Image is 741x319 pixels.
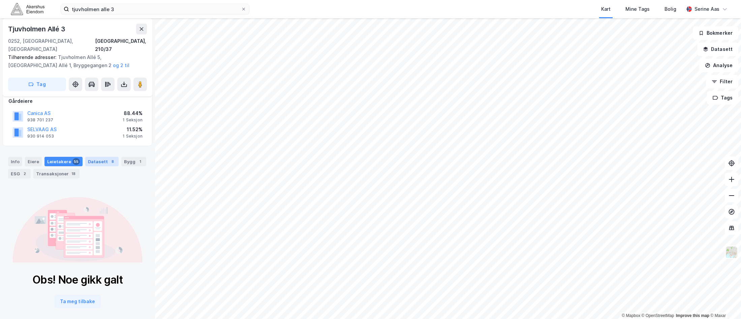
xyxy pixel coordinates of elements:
[44,157,83,166] div: Leietakere
[699,59,738,72] button: Analyse
[8,157,22,166] div: Info
[8,53,142,69] div: Tjuvholmen Allé 5, [GEOGRAPHIC_DATA] Allé 1, Bryggegangen 2
[72,158,80,165] div: 55
[697,42,738,56] button: Datasett
[676,313,709,318] a: Improve this map
[693,26,738,40] button: Bokmerker
[25,157,42,166] div: Eiere
[665,5,676,13] div: Bolig
[622,313,640,318] a: Mapbox
[8,97,147,105] div: Gårdeiere
[137,158,144,165] div: 1
[8,78,66,91] button: Tag
[8,24,67,34] div: Tjuvholmen Allé 3
[694,5,719,13] div: Serine Aas
[642,313,674,318] a: OpenStreetMap
[123,134,143,139] div: 1 Seksjon
[706,75,738,88] button: Filter
[32,273,123,287] div: Obs! Noe gikk galt
[707,287,741,319] div: Kontrollprogram for chat
[69,4,241,14] input: Søk på adresse, matrikkel, gårdeiere, leietakere eller personer
[109,158,116,165] div: 8
[11,3,44,15] img: akershus-eiendom-logo.9091f326c980b4bce74ccdd9f866810c.svg
[27,117,53,123] div: 938 701 237
[85,157,119,166] div: Datasett
[8,37,95,53] div: 0252, [GEOGRAPHIC_DATA], [GEOGRAPHIC_DATA]
[121,157,146,166] div: Bygg
[70,170,77,177] div: 18
[54,295,101,308] button: Ta meg tilbake
[725,246,738,259] img: Z
[707,287,741,319] iframe: Chat Widget
[123,117,143,123] div: 1 Seksjon
[8,169,31,178] div: ESG
[8,54,58,60] span: Tilhørende adresser:
[21,170,28,177] div: 2
[707,91,738,105] button: Tags
[33,169,80,178] div: Transaksjoner
[625,5,650,13] div: Mine Tags
[123,109,143,117] div: 88.44%
[27,134,54,139] div: 930 914 053
[123,125,143,134] div: 11.52%
[95,37,147,53] div: [GEOGRAPHIC_DATA], 210/37
[601,5,611,13] div: Kart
